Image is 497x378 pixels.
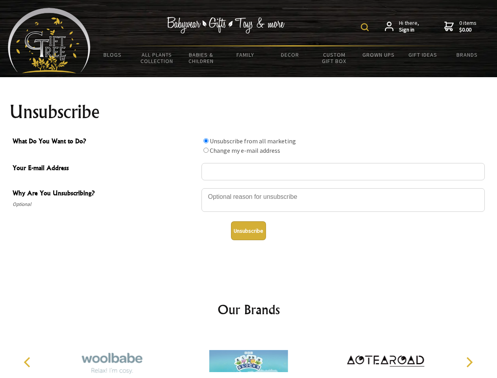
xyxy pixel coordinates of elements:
[460,354,478,371] button: Next
[210,137,296,145] label: Unsubscribe from all marketing
[210,146,280,154] label: Change my e-mail address
[16,300,482,319] h2: Our Brands
[459,19,477,33] span: 0 items
[203,148,209,153] input: What Do You Want to Do?
[224,46,268,63] a: Family
[8,8,91,73] img: Babyware - Gifts - Toys and more...
[356,46,401,63] a: Grown Ups
[401,46,445,63] a: Gift Ideas
[399,26,419,33] strong: Sign in
[268,46,312,63] a: Decor
[399,20,419,33] span: Hi there,
[201,163,485,180] input: Your E-mail Address
[231,221,266,240] button: Unsubscribe
[445,46,490,63] a: Brands
[13,188,198,200] span: Why Are You Unsubscribing?
[135,46,179,69] a: All Plants Collection
[91,46,135,63] a: BLOGS
[312,46,357,69] a: Custom Gift Box
[444,20,477,33] a: 0 items$0.00
[201,188,485,212] textarea: Why Are You Unsubscribing?
[459,26,477,33] strong: $0.00
[361,23,369,31] img: product search
[167,17,285,33] img: Babywear - Gifts - Toys & more
[13,136,198,148] span: What Do You Want to Do?
[385,20,419,33] a: Hi there,Sign in
[20,354,37,371] button: Previous
[179,46,224,69] a: Babies & Children
[13,163,198,174] span: Your E-mail Address
[9,102,488,121] h1: Unsubscribe
[13,200,198,209] span: Optional
[203,138,209,143] input: What Do You Want to Do?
